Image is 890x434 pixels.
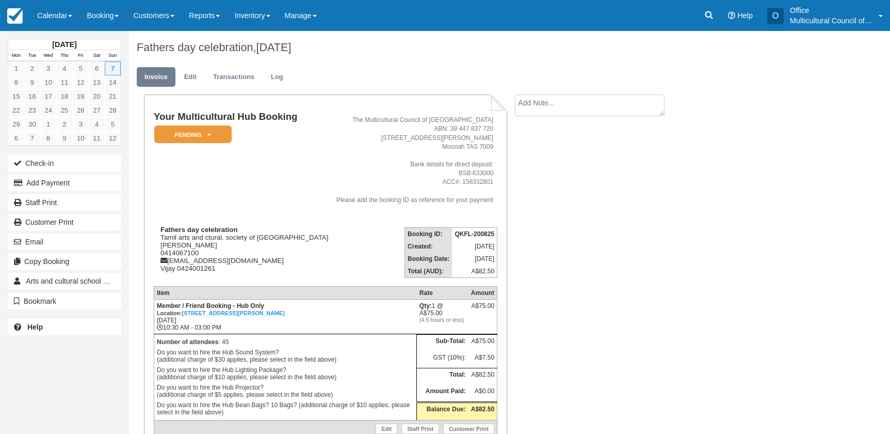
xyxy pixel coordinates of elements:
button: Copy Booking [8,253,121,270]
a: 4 [56,61,72,75]
a: 9 [56,131,72,145]
p: Multicultural Council of [GEOGRAPHIC_DATA] [790,16,872,26]
span: Help [737,11,753,20]
td: [DATE] 10:30 AM - 03:00 PM [154,299,416,334]
a: 2 [56,117,72,131]
th: Booking ID: [405,227,452,240]
i: Help [728,12,735,19]
a: Staff Print [401,424,439,434]
p: Do you want to hire the Hub Projector? (additional charge of $5 applies, please select in the fie... [157,382,414,400]
strong: [DATE] [52,40,76,49]
a: 2 [24,61,40,75]
a: 6 [89,61,105,75]
a: Help [8,319,121,335]
a: 10 [40,75,56,89]
strong: Number of attendees [157,338,218,346]
a: 28 [105,103,121,117]
div: O [767,8,784,24]
th: Amount [468,286,497,299]
strong: A$82.50 [471,406,494,413]
strong: Member / Friend Booking - Hub Only [157,302,285,317]
a: 3 [73,117,89,131]
a: 7 [105,61,121,75]
a: Staff Print [8,194,121,211]
a: 8 [8,75,24,89]
td: A$82.50 [452,265,497,278]
a: 11 [56,75,72,89]
div: A$75.00 [471,302,494,318]
a: 13 [89,75,105,89]
th: Fri [73,50,89,61]
button: Add Payment [8,175,121,191]
span: Arts and cultural school [26,277,101,285]
a: 25 [56,103,72,117]
a: 30 [24,117,40,131]
th: Rate [417,286,468,299]
a: Edit [376,424,397,434]
td: GST (10%): [417,351,468,368]
th: Created: [405,240,452,253]
a: 8 [40,131,56,145]
p: : 45 [157,337,414,347]
td: [DATE] [452,253,497,265]
strong: Qty [419,302,432,309]
a: 10 [73,131,89,145]
h1: Your Multicultural Hub Booking [154,112,330,122]
a: 14 [105,75,121,89]
a: 16 [24,89,40,103]
a: 23 [24,103,40,117]
span: 11 [103,277,116,286]
a: [STREET_ADDRESS][PERSON_NAME] [182,310,285,316]
button: Check-in [8,155,121,172]
a: Arts and cultural school 11 [8,273,121,289]
p: Do you want to hire the Hub Sound System? (additional charge of $30 applies, please select in the... [157,347,414,365]
th: Thu [56,50,72,61]
em: (4.5 hours or less) [419,317,466,323]
a: 29 [8,117,24,131]
th: Amount Paid: [417,385,468,402]
a: 15 [8,89,24,103]
th: Mon [8,50,24,61]
th: Sat [89,50,105,61]
td: [DATE] [452,240,497,253]
a: 12 [73,75,89,89]
a: 12 [105,131,121,145]
a: 7 [24,131,40,145]
th: Total: [417,368,468,384]
button: Email [8,234,121,250]
a: 24 [40,103,56,117]
a: 1 [8,61,24,75]
em: Pending [154,126,232,144]
a: Customer Print [443,424,494,434]
td: A$82.50 [468,368,497,384]
th: Sub-Total: [417,334,468,351]
a: 18 [56,89,72,103]
p: Office [790,5,872,16]
a: 20 [89,89,105,103]
th: Total (AUD): [405,265,452,278]
a: 22 [8,103,24,117]
strong: Fathers day celebration [160,226,238,234]
a: 26 [73,103,89,117]
span: [DATE] [256,41,292,54]
a: 17 [40,89,56,103]
td: A$7.50 [468,351,497,368]
a: 6 [8,131,24,145]
button: Bookmark [8,293,121,309]
h1: Fathers day celebration, [137,41,789,54]
th: Sun [105,50,121,61]
a: 11 [89,131,105,145]
a: Pending [154,125,228,144]
th: Balance Due: [417,402,468,420]
a: 5 [73,61,89,75]
th: Wed [40,50,56,61]
p: Do you want to hire the Hub Bean Bags? 10 Bags? (additional charge of $10 applies, please select ... [157,400,414,417]
a: Edit [176,67,204,87]
th: Item [154,286,416,299]
small: Location: [157,310,285,316]
b: Help [27,323,43,331]
p: Do you want to hire the Hub Lighting Package? (additional charge of $10 applies, please select in... [157,365,414,382]
a: 1 [40,117,56,131]
address: The Multicultural Council of [GEOGRAPHIC_DATA] ABN: 39 447 837 720 [STREET_ADDRESS][PERSON_NAME] ... [334,116,493,204]
a: Invoice [137,67,175,87]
